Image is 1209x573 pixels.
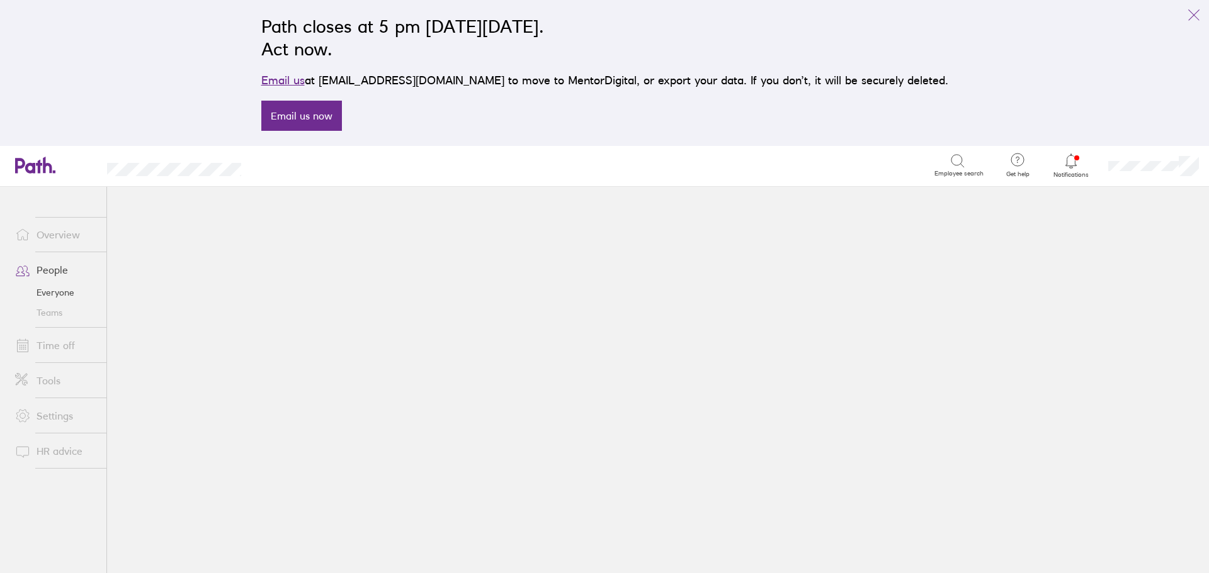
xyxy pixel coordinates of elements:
span: Get help [997,170,1038,178]
a: Overview [5,222,106,247]
a: Settings [5,403,106,428]
a: HR advice [5,438,106,464]
p: at [EMAIL_ADDRESS][DOMAIN_NAME] to move to MentorDigital, or export your data. If you don’t, it w... [261,72,948,89]
span: Employee search [934,170,984,177]
a: Time off [5,333,106,358]
a: Everyone [5,282,106,303]
a: Email us now [261,101,342,131]
a: Notifications [1051,152,1092,179]
a: People [5,257,106,282]
h2: Path closes at 5 pm [DATE][DATE]. Act now. [261,15,948,60]
div: Search [275,159,307,170]
a: Teams [5,303,106,323]
a: Email us [261,74,305,87]
a: Tools [5,368,106,393]
span: Notifications [1051,171,1092,179]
